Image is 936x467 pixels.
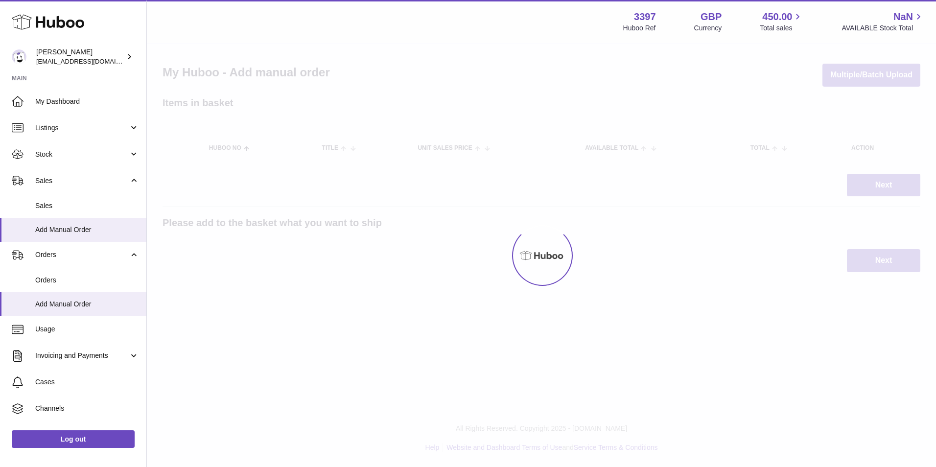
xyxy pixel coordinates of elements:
[35,404,139,413] span: Channels
[35,377,139,387] span: Cases
[35,351,129,360] span: Invoicing and Payments
[35,97,139,106] span: My Dashboard
[36,57,144,65] span: [EMAIL_ADDRESS][DOMAIN_NAME]
[634,10,656,23] strong: 3397
[35,201,139,210] span: Sales
[842,23,924,33] span: AVAILABLE Stock Total
[893,10,913,23] span: NaN
[35,150,129,159] span: Stock
[35,176,129,186] span: Sales
[35,123,129,133] span: Listings
[760,23,803,33] span: Total sales
[694,23,722,33] div: Currency
[762,10,792,23] span: 450.00
[623,23,656,33] div: Huboo Ref
[36,47,124,66] div: [PERSON_NAME]
[701,10,722,23] strong: GBP
[35,225,139,234] span: Add Manual Order
[12,49,26,64] img: sales@canchema.com
[35,276,139,285] span: Orders
[12,430,135,448] a: Log out
[35,250,129,259] span: Orders
[35,325,139,334] span: Usage
[842,10,924,33] a: NaN AVAILABLE Stock Total
[760,10,803,33] a: 450.00 Total sales
[35,300,139,309] span: Add Manual Order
